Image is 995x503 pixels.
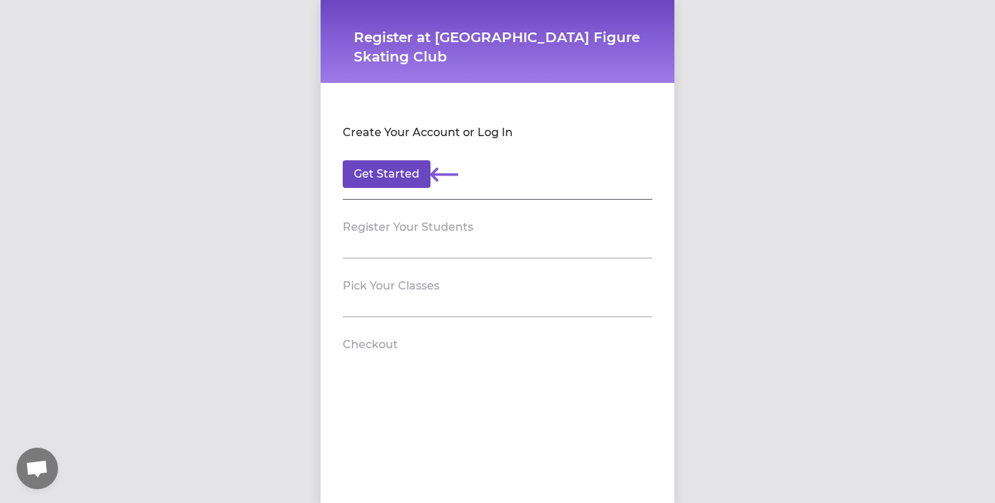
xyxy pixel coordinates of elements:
h2: Pick Your Classes [343,278,439,294]
h2: Create Your Account or Log In [343,124,513,141]
h1: Register at [GEOGRAPHIC_DATA] Figure Skating Club [354,28,641,66]
a: Open chat [17,448,58,489]
button: Get Started [343,160,430,188]
h2: Checkout [343,336,398,353]
h2: Register Your Students [343,219,473,236]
